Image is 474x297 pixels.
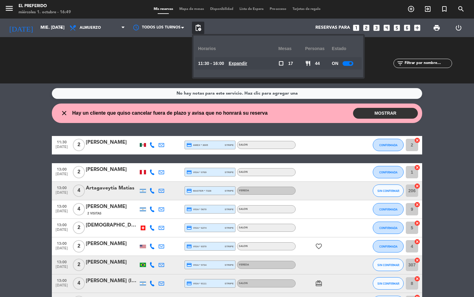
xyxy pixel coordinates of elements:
i: cancel [414,202,420,208]
div: [DEMOGRAPHIC_DATA][PERSON_NAME] [86,221,138,229]
i: filter_list [397,60,404,67]
i: looks_3 [372,24,380,32]
span: amex * 3005 [186,142,208,148]
span: ON [332,60,338,67]
span: visa * 5670 [186,206,206,212]
div: miércoles 1. octubre - 16:49 [19,9,71,15]
button: CONFIRMADA [373,166,404,178]
i: exit_to_app [424,5,431,13]
span: Pre-acceso [267,7,289,11]
div: Horarios [198,40,278,57]
span: 4 [73,277,85,290]
span: 13:00 [54,202,69,210]
i: credit_card [186,281,192,286]
span: stripe [225,263,234,267]
i: turned_in_not [441,5,448,13]
button: CONFIRMADA [373,240,404,252]
span: SIN CONFIRMAR [377,189,399,193]
span: CONFIRMADA [379,143,397,147]
span: SALON [239,245,248,248]
span: Lista de Espera [236,7,267,11]
span: 2 [73,139,85,151]
i: search [457,5,465,13]
span: [DATE] [54,145,69,152]
span: visa * 8111 [186,281,206,286]
span: [DATE] [54,246,69,253]
i: cancel [414,183,420,189]
span: stripe [225,143,234,147]
i: credit_card [186,206,192,212]
span: Mapa de mesas [176,7,207,11]
div: [PERSON_NAME] [86,258,138,266]
i: favorite_border [315,243,322,250]
input: Filtrar por nombre... [404,60,452,67]
i: looks_5 [393,24,401,32]
span: 11:30 [54,138,69,145]
div: Artagaveytia Matias [86,184,138,192]
span: visa * 0769 [186,169,206,175]
i: cancel [414,276,420,282]
span: Disponibilidad [207,7,236,11]
i: power_settings_new [455,24,462,32]
span: SALON [239,227,248,229]
span: 2 [73,222,85,234]
i: credit_card [186,188,192,193]
i: [DATE] [5,21,37,35]
div: LOG OUT [447,19,469,37]
span: Reservas para [315,25,350,30]
span: [DATE] [54,191,69,198]
span: SIN CONFIRMAR [377,263,399,267]
div: personas [305,40,332,57]
div: [PERSON_NAME] [86,138,138,146]
i: credit_card [186,262,192,268]
span: SALON [239,171,248,173]
i: credit_card [186,225,192,231]
span: stripe [225,226,234,230]
span: CONFIRMADA [379,171,397,174]
u: Expandir [229,61,247,66]
div: Mesas [278,40,305,57]
i: credit_card [186,244,192,249]
span: VEREDA [239,264,249,266]
span: print [433,24,440,32]
span: stripe [225,244,234,248]
i: cancel [414,257,420,263]
span: CONFIRMADA [379,226,397,230]
span: stripe [225,282,234,286]
button: CONFIRMADA [373,203,404,215]
div: [PERSON_NAME] [86,166,138,174]
span: Mis reservas [151,7,176,11]
i: add_box [413,24,421,32]
span: 2 [73,166,85,178]
span: 17 [288,60,293,67]
span: Tarjetas de regalo [289,7,324,11]
span: visa * 8370 [186,244,206,249]
span: 13:00 [54,165,69,172]
span: 2 [73,259,85,271]
i: looks_4 [383,24,391,32]
span: master * 7328 [186,188,211,193]
i: looks_one [352,24,360,32]
span: 2 [73,240,85,252]
i: cancel [414,220,420,226]
span: pending_actions [194,24,202,32]
span: 13:00 [54,184,69,191]
span: 44 [315,60,320,67]
div: No hay notas para este servicio. Haz clic para agregar una [177,90,298,97]
span: 4 [73,185,85,197]
span: 13:00 [54,258,69,265]
button: menu [5,4,14,15]
button: SIN CONFIRMAR [373,277,404,290]
span: visa * 6274 [186,225,206,231]
i: arrow_drop_down [57,24,65,32]
span: [DATE] [54,172,69,179]
span: 11:30 - 16:00 [198,60,224,67]
i: card_giftcard [315,280,322,287]
span: 4 [73,203,85,215]
span: CONFIRMADA [379,245,397,248]
button: CONFIRMADA [373,222,404,234]
i: cancel [414,239,420,245]
span: [DATE] [54,283,69,291]
button: CONFIRMADA [373,139,404,151]
span: 2 Visitas [87,211,102,216]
